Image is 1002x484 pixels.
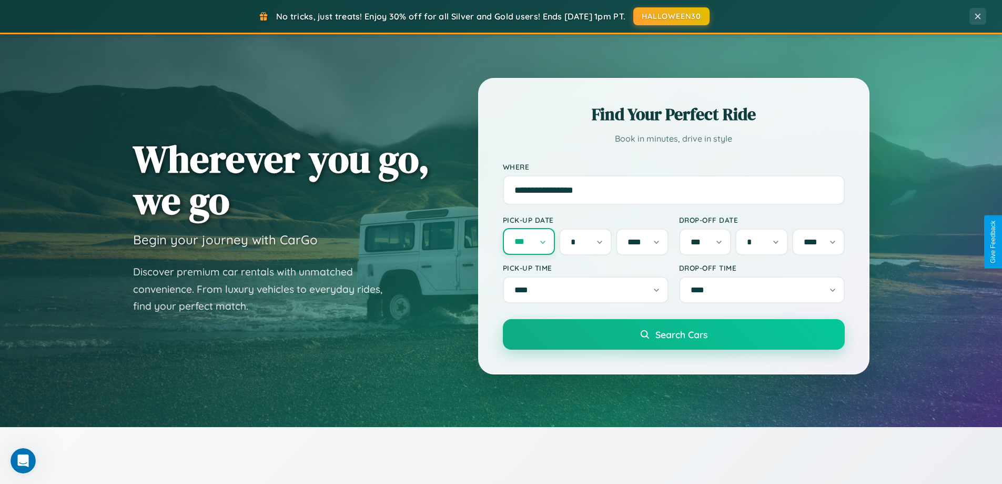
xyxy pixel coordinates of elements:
h3: Begin your journey with CarGo [133,232,318,248]
label: Pick-up Date [503,215,669,224]
label: Drop-off Time [679,263,845,272]
button: Search Cars [503,319,845,350]
h1: Wherever you go, we go [133,138,430,221]
p: Discover premium car rentals with unmatched convenience. From luxury vehicles to everyday rides, ... [133,263,396,315]
p: Book in minutes, drive in style [503,131,845,146]
div: Give Feedback [989,221,997,263]
label: Drop-off Date [679,215,845,224]
iframe: Intercom live chat [11,448,36,473]
button: HALLOWEEN30 [633,7,710,25]
label: Pick-up Time [503,263,669,272]
span: No tricks, just treats! Enjoy 30% off for all Silver and Gold users! Ends [DATE] 1pm PT. [276,11,625,22]
span: Search Cars [655,329,707,340]
h2: Find Your Perfect Ride [503,103,845,126]
label: Where [503,162,845,171]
